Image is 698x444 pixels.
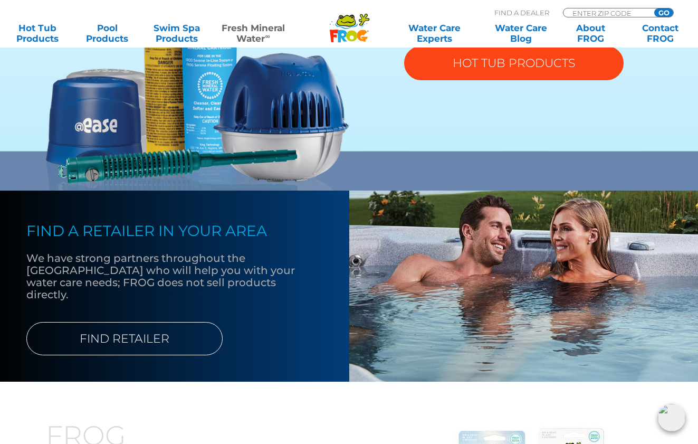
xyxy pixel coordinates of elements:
p: We have strong partners throughout the [GEOGRAPHIC_DATA] who will help you with your water care n... [26,252,297,301]
a: Swim SpaProducts [150,23,204,44]
sup: ∞ [265,32,270,40]
a: AboutFROG [563,23,618,44]
input: GO [654,8,673,17]
input: Zip Code Form [571,8,643,17]
h4: FIND A RETAILER IN YOUR AREA [26,222,297,239]
a: Hot TubProducts [11,23,65,44]
img: openIcon [658,404,685,431]
p: Find A Dealer [494,8,549,17]
a: Water CareBlog [494,23,548,44]
a: PoolProducts [80,23,135,44]
a: ContactFROG [633,23,687,44]
a: Fresh MineralWater∞ [219,23,287,44]
a: HOT TUB PRODUCTS [404,46,624,80]
a: Water CareExperts [390,23,479,44]
a: FIND RETAILER [26,322,223,355]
